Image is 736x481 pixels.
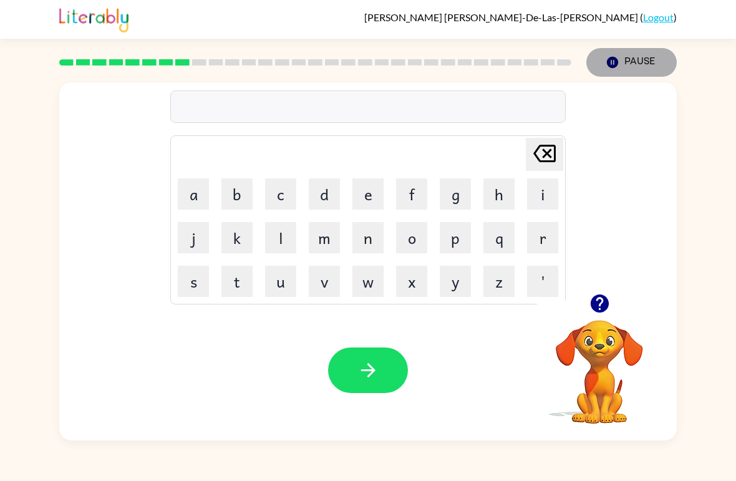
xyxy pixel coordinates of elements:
[265,222,296,253] button: l
[527,222,558,253] button: r
[643,11,674,23] a: Logout
[352,266,384,297] button: w
[527,266,558,297] button: '
[221,222,253,253] button: k
[396,266,427,297] button: x
[483,266,515,297] button: z
[440,222,471,253] button: p
[221,266,253,297] button: t
[178,222,209,253] button: j
[221,178,253,210] button: b
[440,178,471,210] button: g
[59,5,128,32] img: Literably
[352,222,384,253] button: n
[309,222,340,253] button: m
[483,178,515,210] button: h
[309,266,340,297] button: v
[352,178,384,210] button: e
[440,266,471,297] button: y
[364,11,677,23] div: ( )
[178,178,209,210] button: a
[483,222,515,253] button: q
[265,178,296,210] button: c
[364,11,640,23] span: [PERSON_NAME] [PERSON_NAME]-De-Las-[PERSON_NAME]
[527,178,558,210] button: i
[309,178,340,210] button: d
[396,222,427,253] button: o
[265,266,296,297] button: u
[537,301,662,425] video: Your browser must support playing .mp4 files to use Literably. Please try using another browser.
[396,178,427,210] button: f
[178,266,209,297] button: s
[586,48,677,77] button: Pause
